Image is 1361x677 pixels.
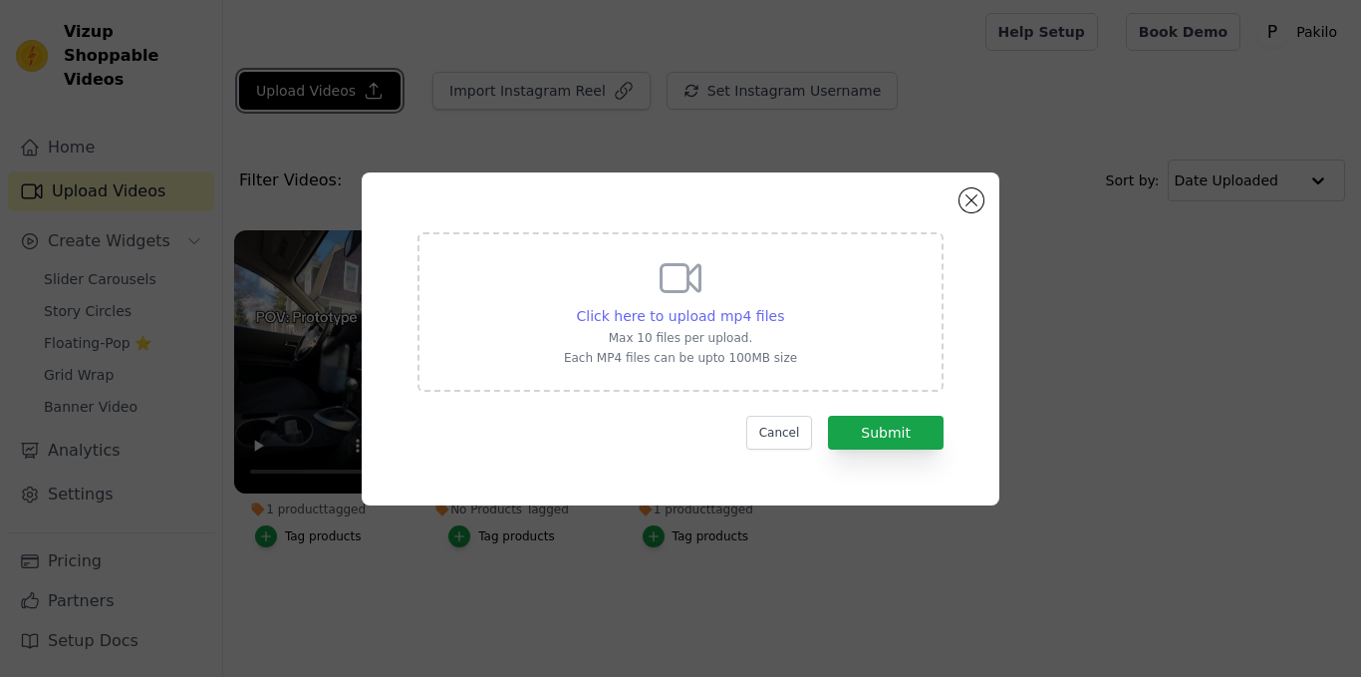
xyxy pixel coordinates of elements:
button: Cancel [746,416,813,450]
p: Max 10 files per upload. [564,330,797,346]
p: Each MP4 files can be upto 100MB size [564,350,797,366]
span: Click here to upload mp4 files [577,308,785,324]
button: Close modal [959,188,983,212]
button: Submit [828,416,944,450]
